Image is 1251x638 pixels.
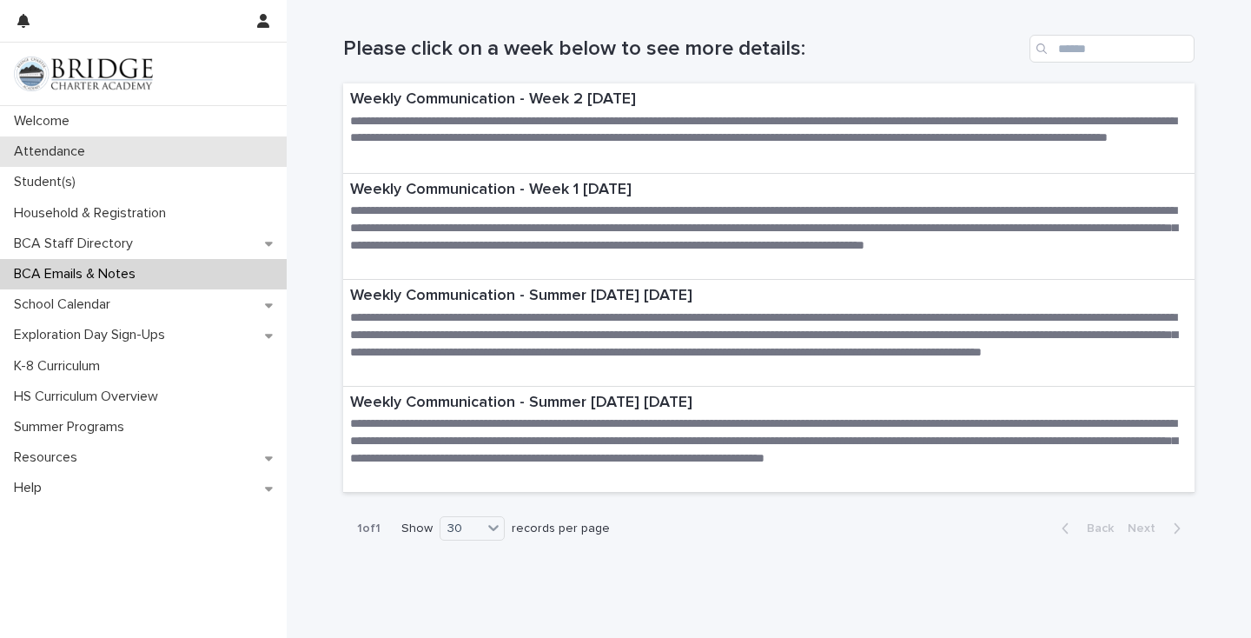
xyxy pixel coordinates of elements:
p: Attendance [7,143,99,160]
span: Back [1076,522,1114,535]
p: Show [401,522,433,536]
p: Weekly Communication - Summer [DATE] [DATE] [350,287,1188,306]
p: Exploration Day Sign-Ups [7,327,179,343]
p: BCA Emails & Notes [7,266,149,282]
p: Student(s) [7,174,89,190]
p: records per page [512,522,610,536]
p: K-8 Curriculum [7,358,114,375]
p: Resources [7,449,91,466]
h1: Please click on a week below to see more details: [343,37,1023,62]
span: Next [1128,522,1166,535]
p: HS Curriculum Overview [7,389,172,405]
button: Next [1121,521,1195,536]
p: Weekly Communication - Summer [DATE] [DATE] [350,394,1188,413]
img: V1C1m3IdTEidaUdm9Hs0 [14,56,153,91]
div: 30 [440,520,482,538]
p: Welcome [7,113,83,130]
p: School Calendar [7,296,124,313]
p: 1 of 1 [343,508,394,550]
p: Weekly Communication - Week 2 [DATE] [350,90,1188,110]
p: Summer Programs [7,419,138,435]
input: Search [1029,35,1195,63]
p: Household & Registration [7,205,180,222]
p: Weekly Communication - Week 1 [DATE] [350,181,1188,200]
p: BCA Staff Directory [7,236,147,252]
p: Help [7,480,56,496]
button: Back [1048,521,1121,536]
